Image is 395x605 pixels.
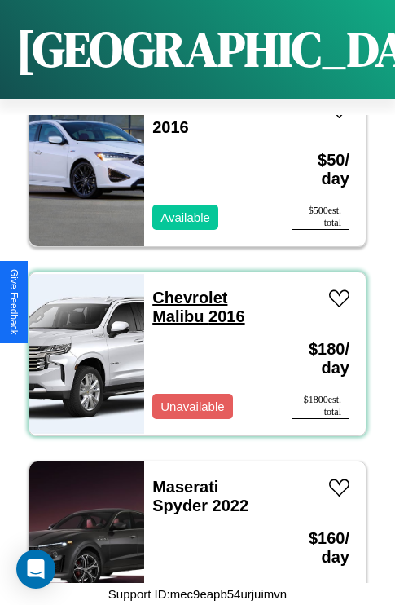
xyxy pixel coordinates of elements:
h3: $ 180 / day [292,324,349,394]
a: Maserati Spyder 2022 [152,478,248,514]
div: Give Feedback [8,269,20,335]
div: $ 500 est. total [292,205,349,230]
p: Unavailable [160,395,224,417]
div: Open Intercom Messenger [16,550,55,589]
p: Available [160,206,210,228]
a: Chevrolet Malibu 2016 [152,289,244,325]
a: Acura TSX 2016 [152,99,235,136]
p: Support ID: mec9eapb54urjuimvn [108,583,287,605]
div: $ 1800 est. total [292,394,349,419]
h3: $ 160 / day [292,513,349,583]
h3: $ 50 / day [292,135,349,205]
